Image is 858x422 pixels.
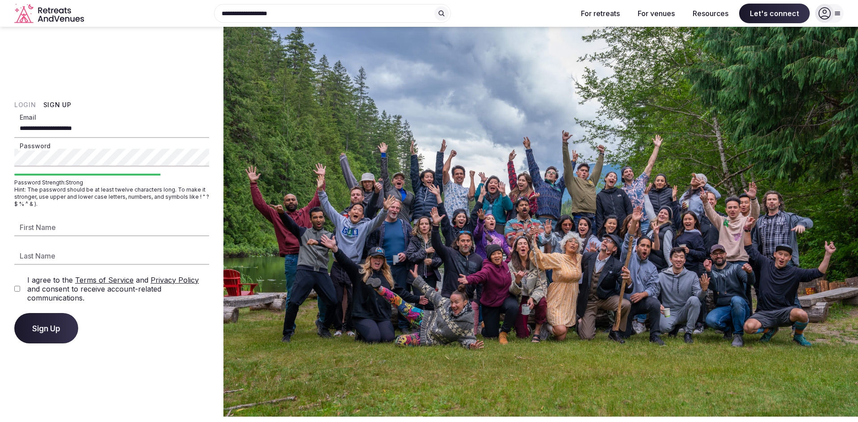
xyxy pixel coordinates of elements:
label: Password [18,142,52,150]
a: Visit the homepage [14,4,86,24]
img: My Account Background [223,27,858,417]
button: Sign Up [43,100,71,109]
span: Sign Up [32,324,60,333]
label: I agree to the and and consent to receive account-related communications. [27,276,209,302]
button: For retreats [574,4,627,23]
svg: Retreats and Venues company logo [14,4,86,24]
span: Password Strength: Strong [14,179,209,186]
span: Let's connect [739,4,810,23]
button: Resources [686,4,736,23]
button: For venues [631,4,682,23]
span: Hint: The password should be at least twelve characters long. To make it stronger, use upper and ... [14,186,209,208]
a: Terms of Service [75,276,134,284]
button: Sign Up [14,313,78,343]
a: Privacy Policy [151,276,199,284]
button: Login [14,100,36,109]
